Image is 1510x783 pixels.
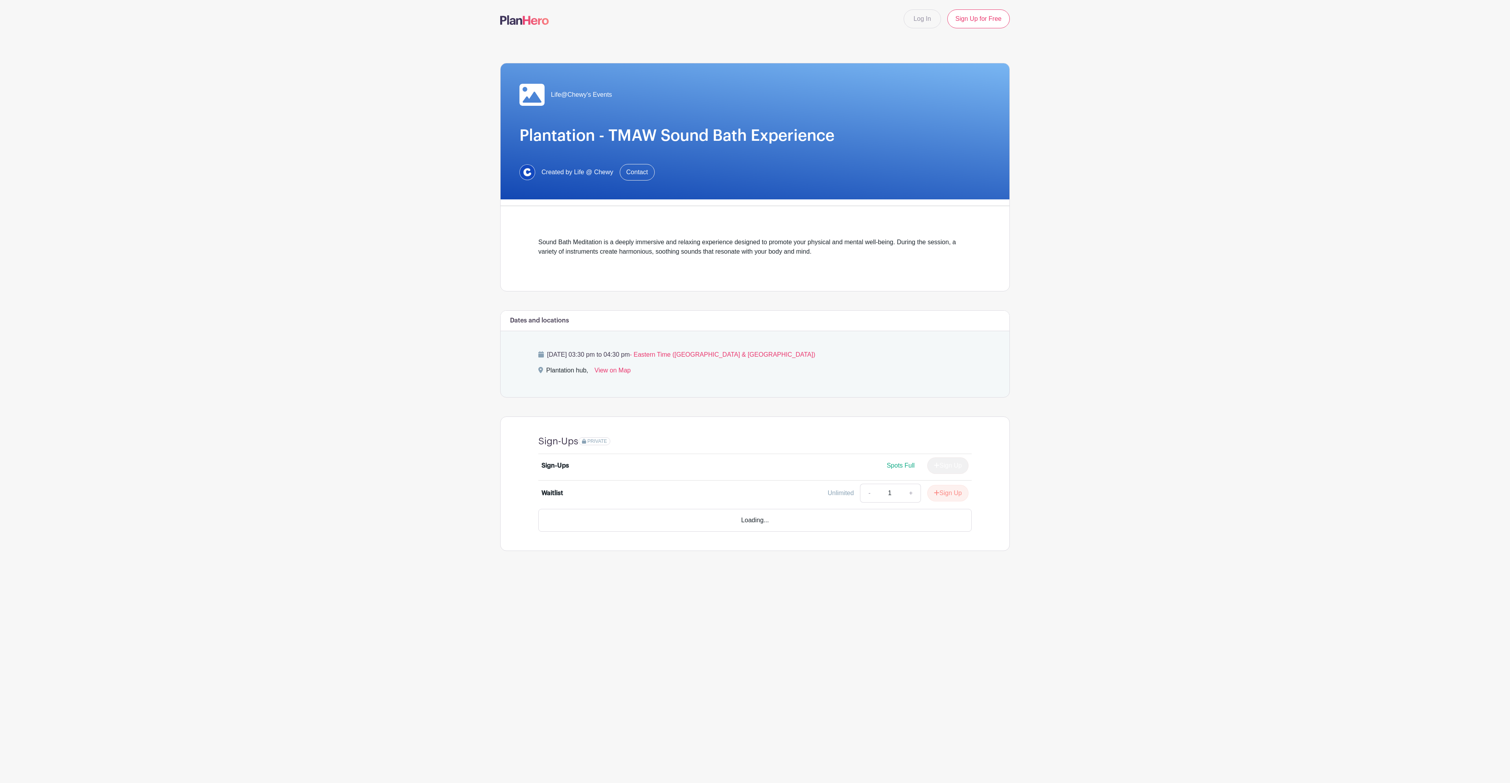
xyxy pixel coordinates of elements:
a: + [901,484,921,503]
a: View on Map [595,366,631,378]
span: Spots Full [887,462,915,469]
h6: Dates and locations [510,317,569,324]
div: Plantation hub, [546,366,588,378]
span: Created by Life @ Chewy [541,168,613,177]
button: Sign Up [927,485,969,501]
a: Contact [620,164,655,181]
p: [DATE] 03:30 pm to 04:30 pm [538,350,972,359]
span: Life@Chewy's Events [551,90,612,99]
div: Unlimited [828,488,854,498]
div: Sound Bath Meditation is a deeply immersive and relaxing experience designed to promote your phys... [538,238,972,266]
a: - [860,484,878,503]
h1: Plantation - TMAW Sound Bath Experience [519,126,991,145]
h4: Sign-Ups [538,436,578,447]
a: Log In [904,9,941,28]
div: Sign-Ups [541,461,569,470]
img: 1629734264472.jfif [519,164,535,180]
div: Loading... [538,509,972,532]
span: - Eastern Time ([GEOGRAPHIC_DATA] & [GEOGRAPHIC_DATA]) [630,351,815,358]
a: Sign Up for Free [947,9,1010,28]
img: logo-507f7623f17ff9eddc593b1ce0a138ce2505c220e1c5a4e2b4648c50719b7d32.svg [500,15,549,25]
span: PRIVATE [587,438,607,444]
div: Waitlist [541,488,563,498]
